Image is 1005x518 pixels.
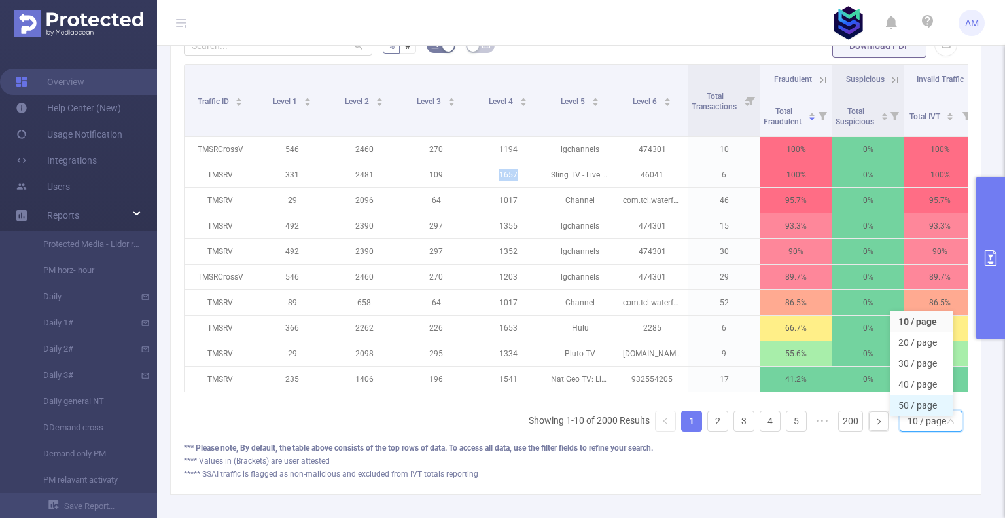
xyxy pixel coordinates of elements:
p: Nat Geo TV: Live & On Demand [544,367,616,392]
p: 1355 [472,213,544,238]
p: TMSRV [185,290,256,315]
p: 64 [400,290,472,315]
li: 3 [733,411,754,432]
p: Sling TV - Live Sports, News, Shows Freestream [544,162,616,187]
i: icon: caret-down [304,101,311,105]
a: 5 [786,411,806,431]
span: Traffic ID [198,97,231,106]
li: Previous Page [655,411,676,432]
div: Sort [304,96,311,103]
p: TMSRV [185,213,256,238]
div: ***** SSAI traffic is flagged as non-malicious and excluded from IVT totals reporting [184,468,968,480]
p: 1406 [328,367,400,392]
p: 15 [688,213,760,238]
span: Total Fraudulent [764,107,803,126]
p: 89 [256,290,328,315]
p: 0% [832,162,904,187]
p: lgchannels [544,239,616,264]
a: Daily [26,284,141,310]
p: 1017 [472,290,544,315]
i: Filter menu [957,94,976,136]
li: 1 [681,411,702,432]
p: TMSRV [185,316,256,341]
i: Filter menu [741,65,760,136]
p: 86.5% [904,290,976,315]
span: Level 3 [417,97,443,106]
p: 64 [400,188,472,213]
i: icon: right [875,418,883,426]
span: Total Transactions [692,92,739,111]
p: 297 [400,239,472,264]
p: 90% [760,239,832,264]
p: 1194 [472,137,544,162]
i: icon: caret-down [947,115,954,119]
span: Total IVT [909,112,942,121]
p: 1653 [472,316,544,341]
i: icon: caret-down [591,101,599,105]
p: Channel [544,290,616,315]
span: Level 5 [561,97,587,106]
a: PM relavant activaty [26,467,141,493]
a: Users [16,174,70,200]
p: 1334 [472,341,544,366]
li: 50 / page [890,395,953,416]
p: 297 [400,213,472,238]
p: 1352 [472,239,544,264]
p: 474301 [616,137,688,162]
p: 2390 [328,239,400,264]
i: icon: caret-down [448,101,455,105]
div: Sort [235,96,243,103]
i: icon: down [947,417,955,426]
i: icon: caret-down [376,101,383,105]
p: 90% [904,239,976,264]
a: Reports [47,202,79,229]
p: lgchannels [544,137,616,162]
p: 0% [832,265,904,289]
p: 109 [400,162,472,187]
p: 1657 [472,162,544,187]
a: DDemand cross [26,415,141,441]
p: 0% [832,137,904,162]
p: TMSRV [185,188,256,213]
p: 546 [256,265,328,289]
li: 10 / page [890,311,953,332]
p: TMSRV [185,367,256,392]
p: 2460 [328,137,400,162]
p: 0% [832,341,904,366]
p: 6 [688,162,760,187]
i: icon: caret-up [376,96,383,100]
p: 2262 [328,316,400,341]
div: Sort [946,111,954,119]
p: com.tcl.waterfall.overseas [616,290,688,315]
a: Protected Media - Lidor report [26,231,141,257]
a: 2 [708,411,728,431]
p: 2390 [328,213,400,238]
p: 492 [256,239,328,264]
img: Protected Media [14,10,143,37]
p: 2481 [328,162,400,187]
p: Channel [544,188,616,213]
p: 10 [688,137,760,162]
a: 3 [734,411,754,431]
p: 2460 [328,265,400,289]
p: 196 [400,367,472,392]
li: Showing 1-10 of 2000 Results [529,411,650,432]
span: % [388,41,395,51]
p: Pluto TV [544,341,616,366]
p: 30 [688,239,760,264]
p: 89.7% [904,265,976,289]
p: 0% [832,239,904,264]
i: icon: caret-up [947,111,954,115]
p: 95.7% [904,188,976,213]
p: 546 [256,137,328,162]
li: 200 [838,411,863,432]
p: 226 [400,316,472,341]
p: 2096 [328,188,400,213]
span: Level 2 [345,97,371,106]
p: 100% [760,137,832,162]
span: Fraudulent [774,75,812,84]
p: 100% [904,137,976,162]
p: 2098 [328,341,400,366]
a: 4 [760,411,780,431]
a: Daily 3# [26,362,141,388]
